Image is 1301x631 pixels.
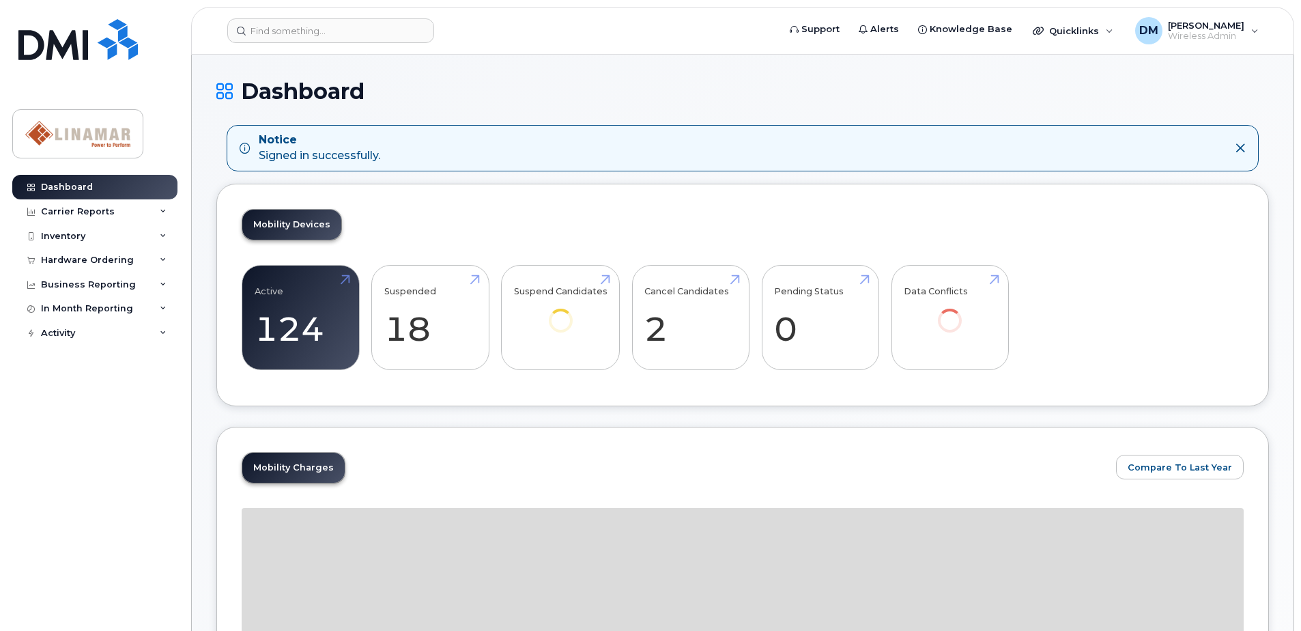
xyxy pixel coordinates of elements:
[216,79,1269,103] h1: Dashboard
[1116,455,1244,479] button: Compare To Last Year
[259,132,380,148] strong: Notice
[242,210,341,240] a: Mobility Devices
[242,453,345,483] a: Mobility Charges
[644,272,737,363] a: Cancel Candidates 2
[774,272,866,363] a: Pending Status 0
[255,272,347,363] a: Active 124
[259,132,380,164] div: Signed in successfully.
[904,272,996,351] a: Data Conflicts
[514,272,607,351] a: Suspend Candidates
[384,272,476,363] a: Suspended 18
[1128,461,1232,474] span: Compare To Last Year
